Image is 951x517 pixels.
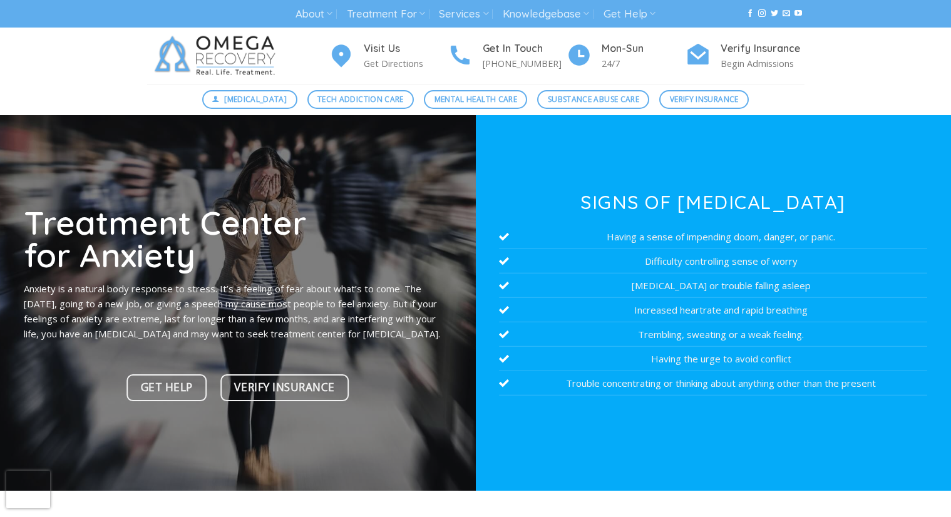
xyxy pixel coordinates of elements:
li: Trembling, sweating or a weak feeling. [499,322,927,347]
a: Follow on Facebook [746,9,754,18]
p: Get Directions [364,56,448,71]
li: [MEDICAL_DATA] or trouble falling asleep [499,274,927,298]
span: Get Help [141,379,193,396]
a: Follow on Instagram [758,9,766,18]
a: Follow on Twitter [771,9,778,18]
li: Having the urge to avoid conflict [499,347,927,371]
span: Verify Insurance [234,379,334,396]
p: Anxiety is a natural body response to stress. It’s a feeling of fear about what’s to come. The [D... [24,281,452,341]
iframe: reCAPTCHA [6,471,50,508]
li: Trouble concentrating or thinking about anything other than the present [499,371,927,396]
a: Substance Abuse Care [537,90,649,109]
a: About [296,3,332,26]
h3: Signs of [MEDICAL_DATA] [499,193,927,212]
p: 24/7 [602,56,686,71]
a: Services [439,3,488,26]
a: Verify Insurance Begin Admissions [686,41,804,71]
a: Knowledgebase [503,3,589,26]
a: Treatment For [347,3,425,26]
span: Verify Insurance [670,93,739,105]
a: Send us an email [783,9,790,18]
span: Mental Health Care [434,93,517,105]
a: Get In Touch [PHONE_NUMBER] [448,41,567,71]
span: [MEDICAL_DATA] [224,93,287,105]
a: Follow on YouTube [794,9,802,18]
li: Increased heartrate and rapid breathing [499,298,927,322]
h1: Treatment Center for Anxiety [24,206,452,272]
a: Tech Addiction Care [307,90,414,109]
a: Verify Insurance [220,374,349,401]
img: Omega Recovery [147,28,288,84]
p: [PHONE_NUMBER] [483,56,567,71]
h4: Mon-Sun [602,41,686,57]
span: Substance Abuse Care [548,93,639,105]
h4: Visit Us [364,41,448,57]
a: Get Help [126,374,207,401]
h4: Get In Touch [483,41,567,57]
h4: Verify Insurance [721,41,804,57]
span: Tech Addiction Care [317,93,404,105]
a: Visit Us Get Directions [329,41,448,71]
a: Mental Health Care [424,90,527,109]
a: Verify Insurance [659,90,749,109]
a: [MEDICAL_DATA] [202,90,297,109]
li: Having a sense of impending doom, danger, or panic. [499,225,927,249]
p: Begin Admissions [721,56,804,71]
li: Difficulty controlling sense of worry [499,249,927,274]
a: Get Help [604,3,655,26]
